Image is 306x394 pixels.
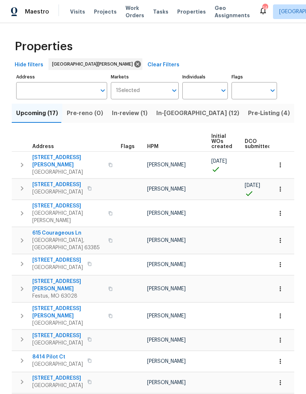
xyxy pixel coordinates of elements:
span: [STREET_ADDRESS] [32,202,104,210]
span: DCO submitted [245,139,271,149]
span: Hide filters [15,60,43,70]
span: [GEOGRAPHIC_DATA][PERSON_NAME] [32,210,104,224]
button: Open [218,85,229,96]
span: Geo Assignments [215,4,250,19]
span: [STREET_ADDRESS] [32,332,83,339]
span: [GEOGRAPHIC_DATA] [32,188,83,196]
span: [STREET_ADDRESS] [32,375,83,382]
span: Tasks [153,9,168,14]
div: [GEOGRAPHIC_DATA][PERSON_NAME] [48,58,142,70]
label: Flags [232,75,277,79]
span: Maestro [25,8,49,15]
label: Individuals [182,75,228,79]
span: Properties [177,8,206,15]
label: Address [16,75,107,79]
span: HPM [147,144,159,149]
span: Properties [15,43,73,50]
span: [PERSON_NAME] [147,313,186,318]
span: [STREET_ADDRESS] [32,257,83,264]
span: [PERSON_NAME] [147,238,186,243]
span: [PERSON_NAME] [147,380,186,385]
span: Clear Filters [147,60,179,70]
span: [GEOGRAPHIC_DATA] [32,264,83,271]
span: [STREET_ADDRESS][PERSON_NAME] [32,154,104,169]
span: [STREET_ADDRESS] [32,181,83,188]
span: [STREET_ADDRESS][PERSON_NAME] [32,305,104,320]
span: [GEOGRAPHIC_DATA] [32,382,83,389]
span: Festus, MO 63028 [32,292,104,300]
button: Open [98,85,108,96]
span: 615 Courageous Ln [32,229,104,237]
span: [PERSON_NAME] [147,338,186,343]
button: Clear Filters [145,58,182,72]
span: [GEOGRAPHIC_DATA] [32,339,83,347]
button: Hide filters [12,58,46,72]
span: In-[GEOGRAPHIC_DATA] (12) [156,108,239,118]
span: In-review (1) [112,108,147,118]
span: Upcoming (17) [16,108,58,118]
span: [PERSON_NAME] [147,262,186,267]
span: Pre-reno (0) [67,108,103,118]
span: [GEOGRAPHIC_DATA], [GEOGRAPHIC_DATA] 63385 [32,237,104,251]
span: [PERSON_NAME] [147,162,186,167]
span: Projects [94,8,117,15]
span: [PERSON_NAME] [147,286,186,291]
label: Markets [111,75,179,79]
span: [DATE] [211,159,227,164]
span: [DATE] [245,183,260,188]
span: 8414 Pilot Ct [32,353,83,361]
span: [STREET_ADDRESS][PERSON_NAME] [32,278,104,292]
span: Work Orders [125,4,144,19]
span: [GEOGRAPHIC_DATA] [32,361,83,368]
span: Address [32,144,54,149]
span: Flags [121,144,135,149]
span: Visits [70,8,85,15]
span: [PERSON_NAME] [147,187,186,192]
div: 14 [262,4,267,12]
span: [GEOGRAPHIC_DATA] [32,320,104,327]
span: [PERSON_NAME] [147,359,186,364]
span: [GEOGRAPHIC_DATA][PERSON_NAME] [52,60,136,68]
span: [PERSON_NAME] [147,211,186,216]
span: Pre-Listing (4) [248,108,290,118]
button: Open [267,85,278,96]
span: [GEOGRAPHIC_DATA] [32,169,104,176]
button: Open [169,85,179,96]
span: Initial WOs created [211,134,232,149]
span: 1 Selected [116,88,140,94]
